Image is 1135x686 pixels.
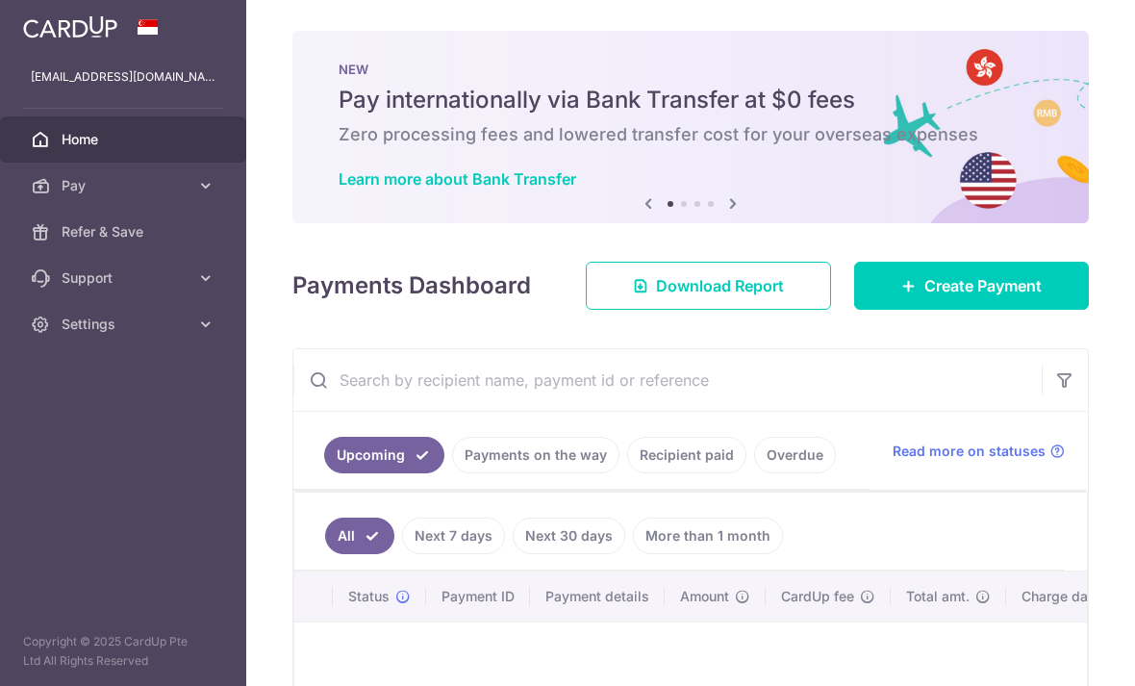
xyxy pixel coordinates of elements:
[339,123,1043,146] h6: Zero processing fees and lowered transfer cost for your overseas expenses
[426,572,530,622] th: Payment ID
[62,268,189,288] span: Support
[339,85,1043,115] h5: Pay internationally via Bank Transfer at $0 fees
[62,222,189,241] span: Refer & Save
[293,349,1042,411] input: Search by recipient name, payment id or reference
[754,437,836,473] a: Overdue
[924,274,1042,297] span: Create Payment
[530,572,665,622] th: Payment details
[627,437,746,473] a: Recipient paid
[656,274,784,297] span: Download Report
[292,31,1089,223] img: Bank transfer banner
[402,518,505,554] a: Next 7 days
[452,437,619,473] a: Payments on the way
[348,587,390,606] span: Status
[586,262,831,310] a: Download Report
[62,130,189,149] span: Home
[1021,587,1100,606] span: Charge date
[62,315,189,334] span: Settings
[893,442,1065,461] a: Read more on statuses
[339,169,576,189] a: Learn more about Bank Transfer
[23,15,117,38] img: CardUp
[633,518,783,554] a: More than 1 month
[893,442,1046,461] span: Read more on statuses
[31,67,215,87] p: [EMAIL_ADDRESS][DOMAIN_NAME]
[325,518,394,554] a: All
[292,268,531,303] h4: Payments Dashboard
[906,587,970,606] span: Total amt.
[324,437,444,473] a: Upcoming
[62,176,189,195] span: Pay
[854,262,1089,310] a: Create Payment
[339,62,1043,77] p: NEW
[513,518,625,554] a: Next 30 days
[781,587,854,606] span: CardUp fee
[680,587,729,606] span: Amount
